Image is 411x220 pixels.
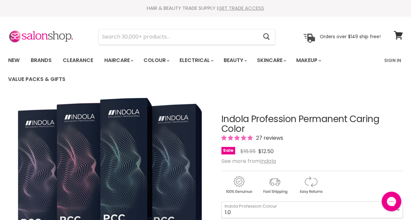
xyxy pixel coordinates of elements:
a: Sign In [380,54,405,67]
a: Clearance [58,54,98,67]
button: Search [258,29,275,44]
a: Makeup [291,54,325,67]
iframe: Gorgias live chat messenger [378,189,404,213]
input: Search [99,29,258,44]
img: genuine.gif [221,175,256,195]
span: $16.95 [240,148,256,155]
a: Beauty [219,54,251,67]
a: Brands [26,54,57,67]
span: 27 reviews [254,134,283,142]
ul: Main menu [3,51,380,89]
a: Indola [260,157,276,165]
span: Sale [221,147,235,154]
a: New [3,54,25,67]
a: Electrical [175,54,217,67]
a: Colour [139,54,173,67]
img: returns.gif [293,175,328,195]
img: shipping.gif [257,175,292,195]
a: GET TRADE ACCESS [218,5,264,11]
p: Orders over $149 ship free! [320,34,381,39]
a: Value Packs & Gifts [3,72,70,86]
form: Product [98,29,275,45]
a: Haircare [99,54,137,67]
span: 4.96 stars [221,134,254,142]
span: See more from [221,157,276,165]
a: Skincare [252,54,290,67]
span: $12.50 [258,148,274,155]
h1: Indola Profession Permanent Caring Color [221,114,403,134]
